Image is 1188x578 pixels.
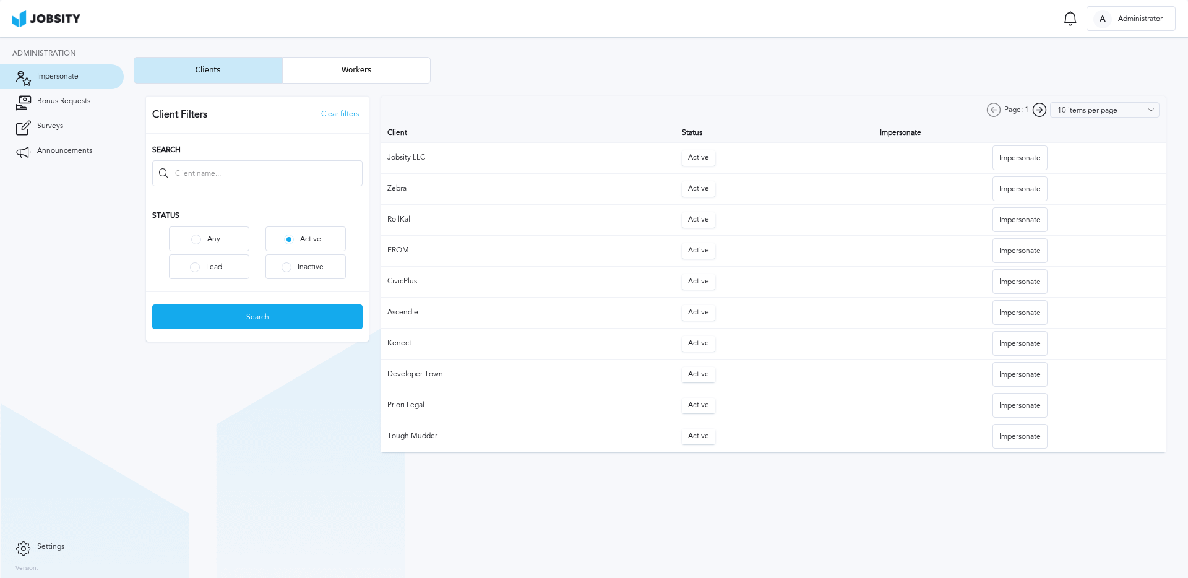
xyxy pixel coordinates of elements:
span: Settings [37,543,64,551]
button: Workers [282,57,431,84]
span: Surveys [37,122,63,131]
label: Version: [15,565,38,572]
button: Clients [134,57,282,84]
div: Administration [12,50,124,58]
span: Announcements [37,147,92,155]
button: AAdministrator [1087,6,1176,31]
span: Administrator [1112,15,1169,24]
span: Impersonate [37,72,79,81]
img: ab4bad089aa723f57921c736e9817d99.png [12,10,80,27]
span: Bonus Requests [37,97,90,106]
div: A [1093,10,1112,28]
